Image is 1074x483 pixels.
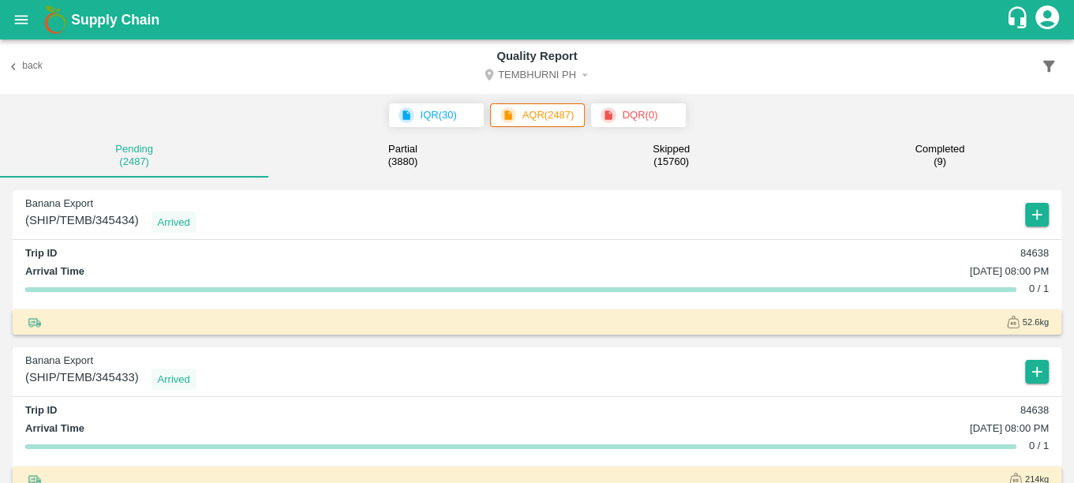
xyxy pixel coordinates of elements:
[389,103,484,127] span: IQR(30)
[970,264,1049,279] p: [DATE] 08:00 PM
[490,103,585,127] span: AQR(2487)
[25,212,139,234] span: ( SHIP/TEMB/345434 )
[25,264,84,279] p: Arrival Time
[522,107,574,123] p: AQR ( 2487 )
[653,143,690,155] p: Skipped
[39,4,71,36] img: logo
[25,421,84,436] p: Arrival Time
[934,155,946,168] small: ( 9 )
[119,155,149,168] small: ( 2487 )
[915,143,964,155] p: Completed
[388,143,417,155] p: Partial
[591,103,686,127] span: DQR(0)
[25,354,196,369] p: Banana Export
[71,9,1005,31] a: Supply Chain
[1029,439,1049,454] p: 0 / 1
[25,313,44,331] img: truck
[623,107,658,123] p: DQR ( 0 )
[219,66,855,88] button: Select DC
[25,403,57,418] p: Trip ID
[71,12,159,28] b: Supply Chain
[25,197,196,212] p: Banana Export
[388,155,418,168] small: ( 3880 )
[25,369,139,391] span: ( SHIP/TEMB/345433 )
[1020,246,1049,261] p: 84638
[421,107,457,123] p: IQR ( 30 )
[25,246,57,261] p: Trip ID
[152,369,196,391] div: Arrived
[1033,3,1061,36] div: account of current user
[1023,315,1049,329] span: 52.6 kg
[115,143,153,155] p: Pending
[3,2,39,38] button: open drawer
[1020,403,1049,418] p: 84638
[970,421,1049,436] p: [DATE] 08:00 PM
[152,212,196,234] div: Arrived
[1007,316,1020,328] img: WeightIcon
[1005,6,1033,34] div: customer-support
[219,46,855,66] h6: Quality Report
[1029,282,1049,297] p: 0 / 1
[653,155,689,168] small: ( 15760 )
